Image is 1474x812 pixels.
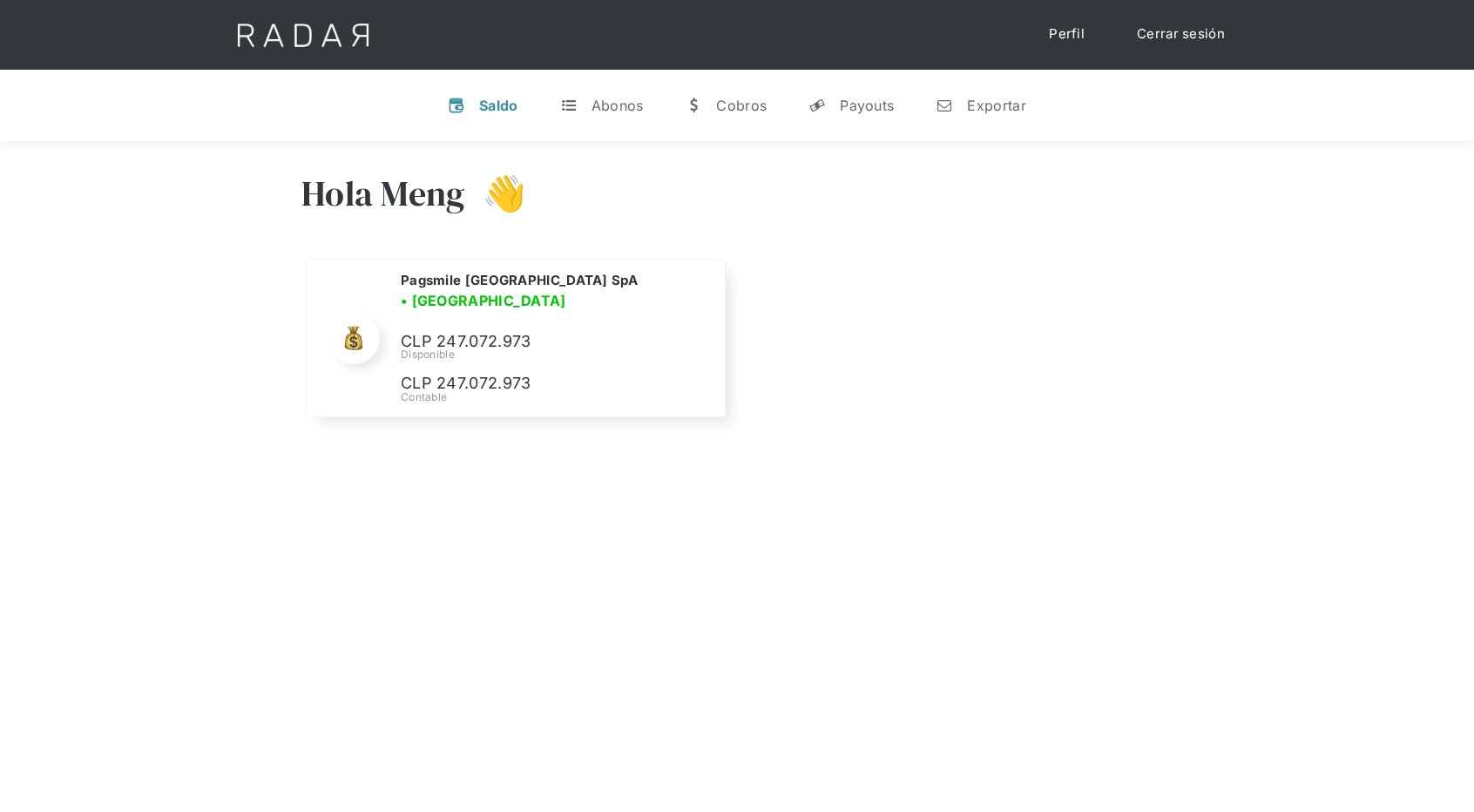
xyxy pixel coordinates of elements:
p: CLP 247.072.973 [401,371,662,396]
a: Cerrar sesión [1119,17,1242,51]
div: n [936,97,953,114]
div: t [560,97,578,114]
h3: 👋 [465,172,526,215]
a: Perfil [1031,17,1102,51]
div: w [685,97,702,114]
div: Abonos [592,97,644,114]
div: Disponible [401,347,704,362]
p: CLP 247.072.973 [401,329,662,355]
div: Saldo [479,97,518,114]
div: Cobros [716,97,767,114]
h3: Hola Meng [301,172,465,215]
div: Contable [401,389,704,405]
h2: Pagsmile [GEOGRAPHIC_DATA] SpA [401,272,638,289]
div: Exportar [967,97,1025,114]
div: Payouts [840,97,894,114]
div: v [448,97,465,114]
h3: • [GEOGRAPHIC_DATA] [401,290,566,311]
div: y [808,97,826,114]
